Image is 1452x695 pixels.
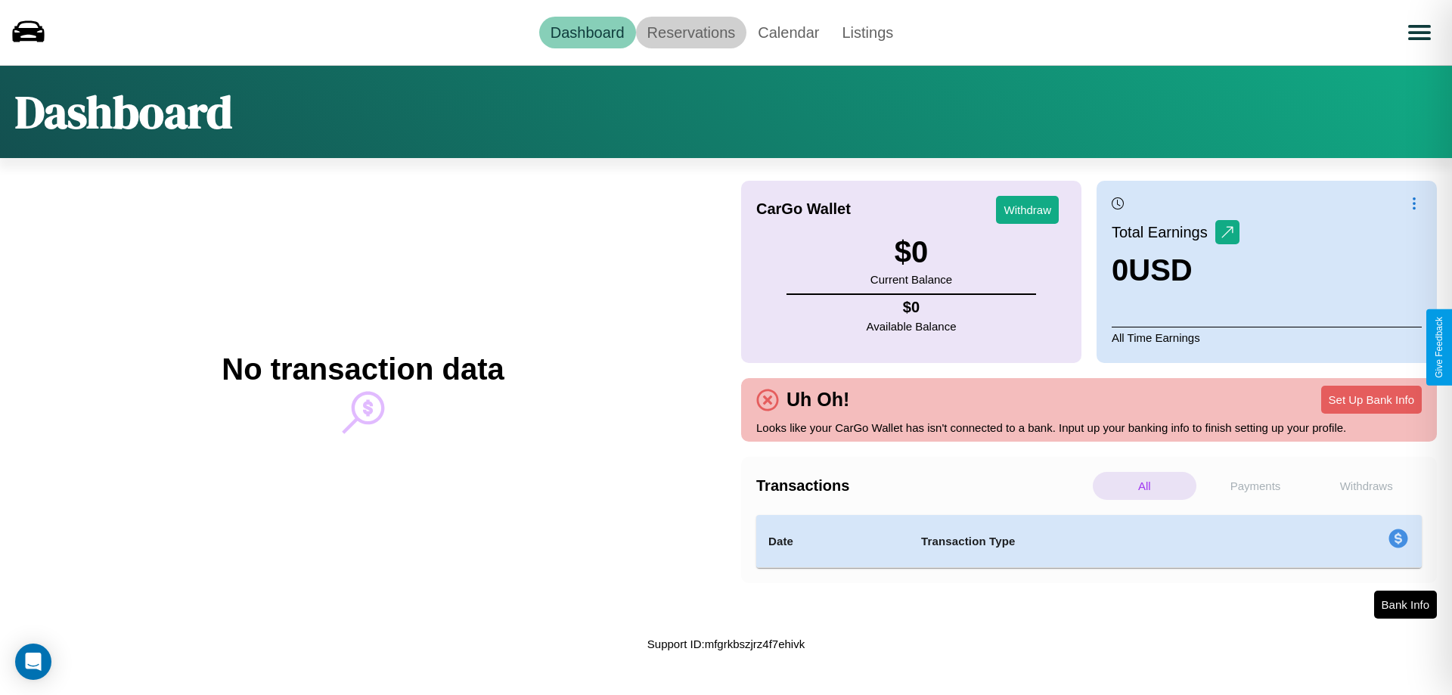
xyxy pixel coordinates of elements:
p: Total Earnings [1112,219,1215,246]
p: Payments [1204,472,1308,500]
a: Calendar [746,17,830,48]
a: Reservations [636,17,747,48]
h4: CarGo Wallet [756,200,851,218]
a: Listings [830,17,904,48]
p: All Time Earnings [1112,327,1422,348]
h3: 0 USD [1112,253,1239,287]
p: Withdraws [1314,472,1418,500]
button: Set Up Bank Info [1321,386,1422,414]
h4: Uh Oh! [779,389,857,411]
h4: Transaction Type [921,532,1264,551]
div: Give Feedback [1434,317,1444,378]
h4: $ 0 [867,299,957,316]
p: All [1093,472,1196,500]
a: Dashboard [539,17,636,48]
h4: Date [768,532,897,551]
table: simple table [756,515,1422,568]
p: Looks like your CarGo Wallet has isn't connected to a bank. Input up your banking info to finish ... [756,417,1422,438]
h4: Transactions [756,477,1089,495]
div: Open Intercom Messenger [15,644,51,680]
h3: $ 0 [870,235,952,269]
p: Available Balance [867,316,957,337]
button: Withdraw [996,196,1059,224]
button: Open menu [1398,11,1441,54]
h1: Dashboard [15,81,232,143]
p: Current Balance [870,269,952,290]
h2: No transaction data [222,352,504,386]
p: Support ID: mfgrkbszjrz4f7ehivk [647,634,805,654]
button: Bank Info [1374,591,1437,619]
